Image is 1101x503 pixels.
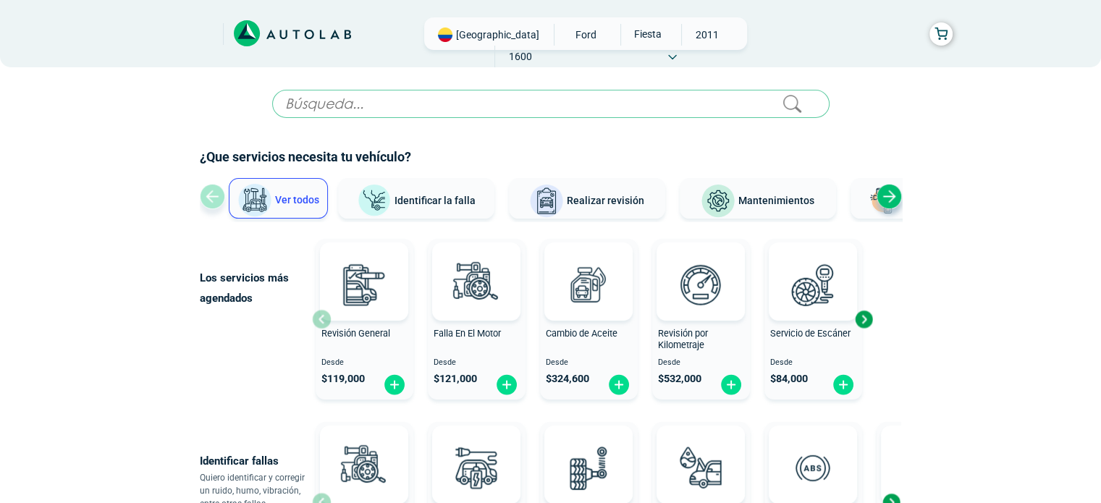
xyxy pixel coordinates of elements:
[832,373,855,396] img: fi_plus-circle2.svg
[529,184,564,219] img: Realizar revisión
[567,245,610,289] img: AD0BCuuxAAAAAElFTkSuQmCC
[770,328,851,339] span: Servicio de Escáner
[764,239,862,400] button: Servicio de Escáner Desde $84,000
[701,184,735,219] img: Mantenimientos
[557,436,620,499] img: diagnostic_suspension-v3.svg
[495,46,547,67] span: 1600
[781,436,845,499] img: diagnostic_diagnostic_abs-v3.svg
[770,373,808,385] span: $ 84,000
[658,328,708,351] span: Revisión por Kilometraje
[434,358,520,368] span: Desde
[455,245,498,289] img: AD0BCuuxAAAAAElFTkSuQmCC
[893,436,957,499] img: diagnostic_caja-de-cambios-v3.svg
[455,428,498,472] img: AD0BCuuxAAAAAElFTkSuQmCC
[720,373,743,396] img: fi_plus-circle2.svg
[560,24,612,46] span: FORD
[237,183,272,218] img: Ver todos
[658,358,744,368] span: Desde
[321,373,365,385] span: $ 119,000
[495,373,518,396] img: fi_plus-circle2.svg
[200,148,902,166] h2: ¿Que servicios necesita tu vehículo?
[383,373,406,396] img: fi_plus-circle2.svg
[567,428,610,472] img: AD0BCuuxAAAAAElFTkSuQmCC
[540,239,638,400] button: Cambio de Aceite Desde $324,600
[669,436,733,499] img: diagnostic_gota-de-sangre-v3.svg
[332,436,396,499] img: diagnostic_engine-v3.svg
[669,253,733,316] img: revision_por_kilometraje-v3.svg
[791,428,835,472] img: AD0BCuuxAAAAAElFTkSuQmCC
[321,328,390,339] span: Revisión General
[652,239,750,400] button: Revisión por Kilometraje Desde $532,000
[332,253,396,316] img: revision_general-v3.svg
[438,28,452,42] img: Flag of COLOMBIA
[658,373,701,385] span: $ 532,000
[557,253,620,316] img: cambio_de_aceite-v3.svg
[546,373,589,385] span: $ 324,600
[770,358,856,368] span: Desde
[272,90,830,118] input: Búsqueda...
[679,245,722,289] img: AD0BCuuxAAAAAElFTkSuQmCC
[456,28,539,42] span: [GEOGRAPHIC_DATA]
[200,451,312,471] p: Identificar fallas
[338,178,494,219] button: Identificar la falla
[229,178,328,219] button: Ver todos
[444,436,508,499] img: diagnostic_bombilla-v3.svg
[434,373,477,385] span: $ 121,000
[316,239,413,400] button: Revisión General Desde $119,000
[877,184,902,209] div: Next slide
[621,24,672,44] span: FIESTA
[607,373,630,396] img: fi_plus-circle2.svg
[200,268,312,308] p: Los servicios más agendados
[444,253,508,316] img: diagnostic_engine-v3.svg
[428,239,526,400] button: Falla En El Motor Desde $121,000
[321,358,408,368] span: Desde
[866,184,900,219] img: Latonería y Pintura
[781,253,845,316] img: escaner-v3.svg
[679,428,722,472] img: AD0BCuuxAAAAAElFTkSuQmCC
[546,328,617,339] span: Cambio de Aceite
[853,308,874,330] div: Next slide
[738,195,814,206] span: Mantenimientos
[791,245,835,289] img: AD0BCuuxAAAAAElFTkSuQmCC
[546,358,632,368] span: Desde
[342,245,386,289] img: AD0BCuuxAAAAAElFTkSuQmCC
[357,184,392,218] img: Identificar la falla
[342,428,386,472] img: AD0BCuuxAAAAAElFTkSuQmCC
[567,195,644,206] span: Realizar revisión
[509,178,665,219] button: Realizar revisión
[275,194,319,206] span: Ver todos
[682,24,733,46] span: 2011
[395,194,476,206] span: Identificar la falla
[434,328,501,339] span: Falla En El Motor
[680,178,836,219] button: Mantenimientos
